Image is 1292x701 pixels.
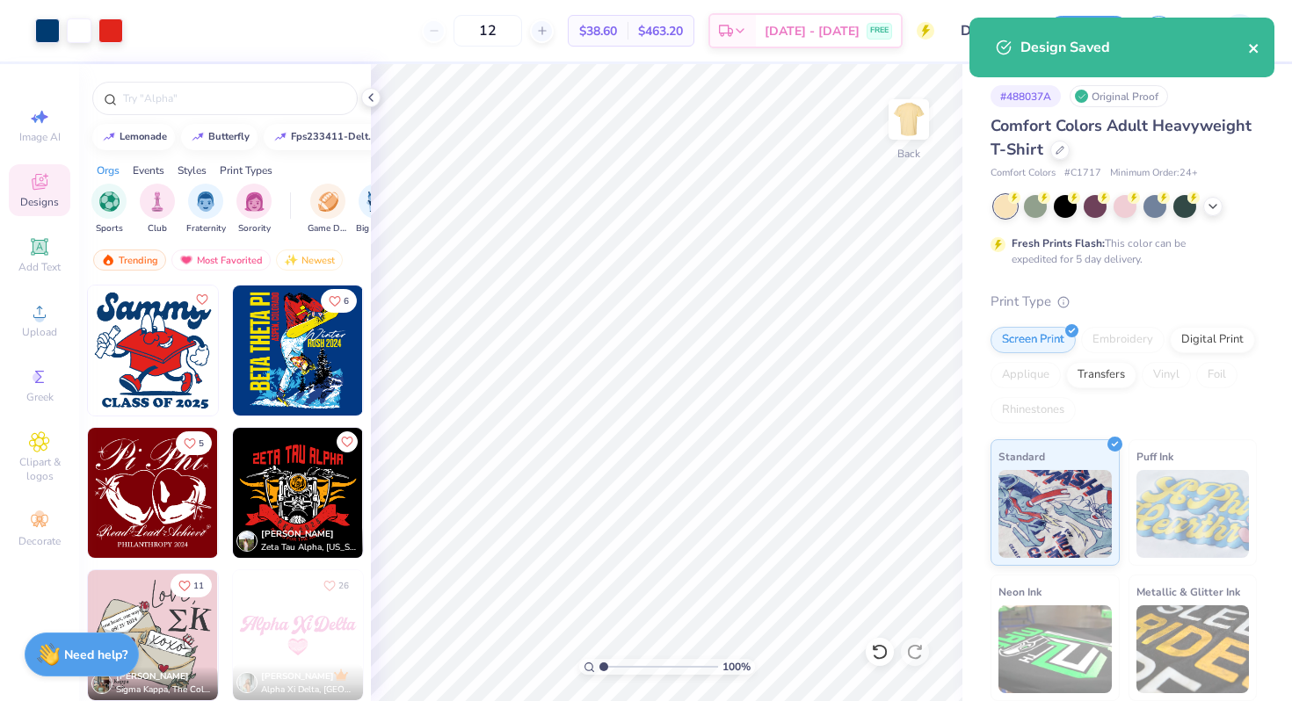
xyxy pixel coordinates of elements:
[991,362,1061,388] div: Applique
[1066,362,1136,388] div: Transfers
[308,184,348,235] button: filter button
[116,683,211,697] span: Sigma Kappa, The College of [US_STATE]
[96,222,123,235] span: Sports
[318,192,338,212] img: Game Day Image
[991,292,1257,312] div: Print Type
[233,285,363,416] img: 9a7348f5-4885-44ba-ab08-26d47c44f35e
[186,184,226,235] div: filter for Fraternity
[276,249,343,271] div: Newest
[1081,327,1165,353] div: Embroidery
[192,289,213,310] button: Like
[638,22,683,40] span: $463.20
[338,582,349,590] span: 26
[191,132,205,142] img: trend_line.gif
[121,90,346,107] input: Try "Alpha"
[101,254,115,266] img: trending.gif
[991,166,1056,181] span: Comfort Colors
[991,85,1061,107] div: # 488037A
[233,428,363,558] img: 7cb16b47-93ae-49b1-9040-7efc5233d3d0
[186,222,226,235] span: Fraternity
[362,570,492,700] img: 75e7bb18-362f-4676-b849-392a3f8c5729
[261,683,356,697] span: Alpha Xi Delta, [GEOGRAPHIC_DATA][US_STATE]
[91,673,113,694] img: Avatar
[891,102,926,137] img: Back
[454,15,522,47] input: – –
[120,132,167,141] div: lemonade
[991,115,1252,160] span: Comfort Colors Adult Heavyweight T-Shirt
[362,285,492,416] img: c54a267a-0520-46ee-b04b-c544f775bd12
[133,163,164,178] div: Events
[316,574,357,597] button: Like
[171,574,212,597] button: Like
[579,22,617,40] span: $38.60
[1136,447,1173,466] span: Puff Ink
[236,184,272,235] div: filter for Sorority
[264,124,387,150] button: fps233411-delta-kappa-epsilon-man-in-suit-with-lemonade-and-retro-text-in-yellow-philanthropy-del...
[1142,362,1191,388] div: Vinyl
[1170,327,1255,353] div: Digital Print
[1020,37,1248,58] div: Design Saved
[238,222,271,235] span: Sorority
[998,582,1042,601] span: Neon Ink
[199,439,204,448] span: 5
[236,672,258,693] img: Avatar
[273,132,287,142] img: trend_line.gif
[1136,605,1250,693] img: Metallic & Glitter Ink
[1012,236,1105,250] strong: Fresh Prints Flash:
[308,222,348,235] span: Game Day
[140,184,175,235] div: filter for Club
[178,163,207,178] div: Styles
[1136,470,1250,558] img: Puff Ink
[91,184,127,235] div: filter for Sports
[356,184,396,235] button: filter button
[991,397,1076,423] div: Rhinestones
[261,528,334,540] span: [PERSON_NAME]
[998,470,1112,558] img: Standard
[1136,582,1240,601] span: Metallic & Glitter Ink
[88,570,218,700] img: 7214ccee-2591-4ac1-8275-b5e8c888c7c4
[344,297,349,306] span: 6
[208,132,250,141] div: butterfly
[244,192,265,212] img: Sorority Image
[1012,235,1228,267] div: This color can be expedited for 5 day delivery.
[367,192,386,212] img: Big Little Reveal Image
[998,605,1112,693] img: Neon Ink
[179,254,193,266] img: most_fav.gif
[9,455,70,483] span: Clipart & logos
[947,13,1034,48] input: Untitled Design
[88,428,218,558] img: cdecd713-c6f6-42d0-bcfd-665dc7b8f93f
[291,132,379,141] div: fps233411-delta-kappa-epsilon-man-in-suit-with-lemonade-and-retro-text-in-yellow-philanthropy-del...
[26,390,54,404] span: Greek
[765,22,860,40] span: [DATE] - [DATE]
[321,289,357,313] button: Like
[1110,166,1198,181] span: Minimum Order: 24 +
[186,184,226,235] button: filter button
[18,534,61,548] span: Decorate
[196,192,215,212] img: Fraternity Image
[337,431,358,452] button: Like
[91,184,127,235] button: filter button
[284,254,298,266] img: Newest.gif
[181,124,258,150] button: butterfly
[220,163,272,178] div: Print Types
[93,249,166,271] div: Trending
[998,447,1045,466] span: Standard
[193,582,204,590] span: 11
[99,192,120,212] img: Sports Image
[22,325,57,339] span: Upload
[261,541,356,554] span: Zeta Tau Alpha, [US_STATE][GEOGRAPHIC_DATA]
[870,25,889,37] span: FREE
[148,222,167,235] span: Club
[88,285,218,416] img: 7a677d0a-5aa5-41b8-a46d-851107d1617f
[356,184,396,235] div: filter for Big Little Reveal
[64,647,127,663] strong: Need help?
[148,192,167,212] img: Club Image
[97,163,120,178] div: Orgs
[1070,85,1168,107] div: Original Proof
[217,428,347,558] img: 653a8859-6351-483b-b0c6-e72494d69a72
[1064,166,1101,181] span: # C1717
[1196,362,1238,388] div: Foil
[362,428,492,558] img: 874ad527-8534-431f-a257-09b637de6ab7
[18,260,61,274] span: Add Text
[116,670,189,683] span: [PERSON_NAME]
